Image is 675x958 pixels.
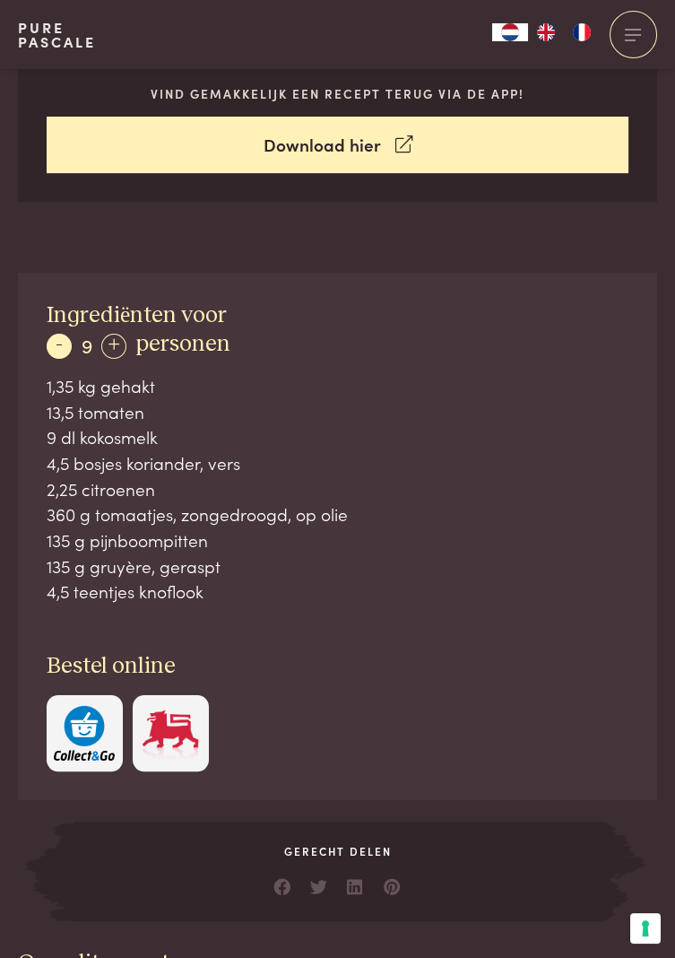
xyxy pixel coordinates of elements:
[74,843,601,859] span: Gerecht delen
[47,399,628,425] div: 13,5 tomaten
[47,334,72,359] div: -
[47,373,628,399] div: 1,35 kg gehakt
[630,913,661,944] button: Uw voorkeuren voor toestemming voor trackingtechnologieën
[47,553,628,579] div: 135 g gruyère, geraspt
[82,332,92,359] span: 9
[54,706,115,761] img: c308188babc36a3a401bcb5cb7e020f4d5ab42f7cacd8327e500463a43eeb86c.svg
[492,23,528,41] div: Language
[47,527,628,553] div: 135 g pijnboompitten
[564,23,600,41] a: FR
[47,304,227,327] span: Ingrediënten voor
[18,21,96,49] a: PurePascale
[47,476,628,502] div: 2,25 citroenen
[492,23,600,41] aside: Language selected: Nederlands
[101,334,126,359] div: +
[47,117,628,173] a: Download hier
[528,23,600,41] ul: Language list
[47,579,628,605] div: 4,5 teentjes knoflook
[47,424,628,450] div: 9 dl kokosmelk
[528,23,564,41] a: EN
[140,706,201,761] img: Delhaize
[47,84,628,103] p: Vind gemakkelijk een recept terug via de app!
[492,23,528,41] a: NL
[47,450,628,476] div: 4,5 bosjes koriander, vers
[47,501,628,527] div: 360 g tomaatjes, zongedroogd, op olie
[47,652,628,681] h3: Bestel online
[135,333,230,355] span: personen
